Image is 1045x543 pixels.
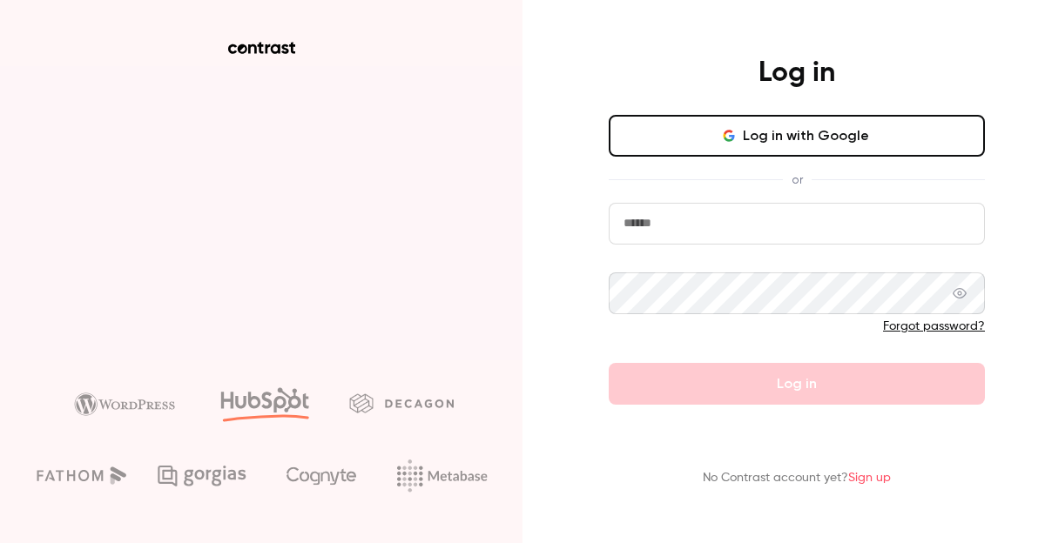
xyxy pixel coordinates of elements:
[703,469,891,487] p: No Contrast account yet?
[848,472,891,484] a: Sign up
[609,115,985,157] button: Log in with Google
[883,320,985,332] a: Forgot password?
[349,393,454,412] img: decagon
[758,56,835,90] h4: Log in
[783,171,812,189] span: or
